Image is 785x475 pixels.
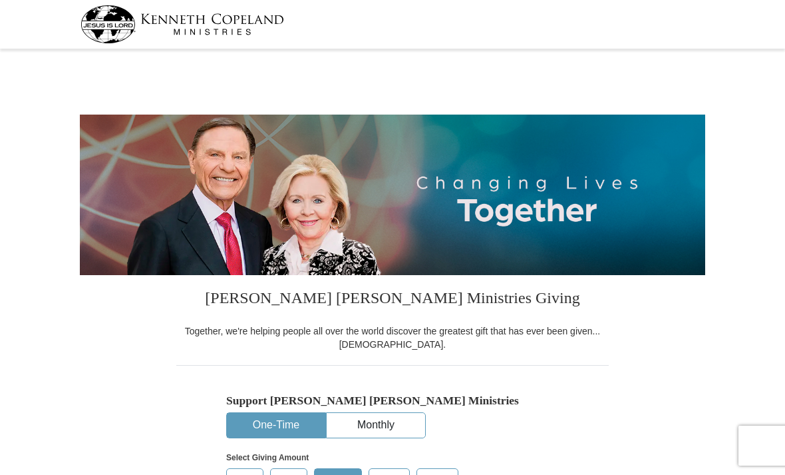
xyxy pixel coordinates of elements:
h3: [PERSON_NAME] [PERSON_NAME] Ministries Giving [176,275,609,324]
img: kcm-header-logo.svg [80,5,284,43]
div: Together, we're helping people all over the world discover the greatest gift that has ever been g... [176,324,609,351]
button: One-Time [227,413,325,438]
h5: Support [PERSON_NAME] [PERSON_NAME] Ministries [226,394,559,408]
strong: Select Giving Amount [226,453,309,462]
button: Monthly [327,413,425,438]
